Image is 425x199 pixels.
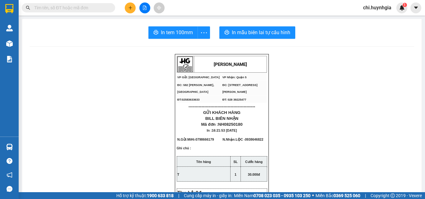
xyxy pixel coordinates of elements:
[6,144,13,150] img: warehouse-icon
[184,192,232,199] span: Cung cấp máy in - giấy in:
[177,138,214,141] span: N.Gửi:
[358,4,396,11] span: chi.huynhgia
[189,104,255,109] span: ----------------------------------------------
[218,122,243,127] span: NH08250180
[187,138,194,141] span: MiHi
[315,192,360,199] span: Miền Bắc
[224,30,229,36] span: printer
[203,110,241,115] span: GỬI KHÁCH HÀNG
[222,138,263,141] span: N.Nhận:
[139,2,150,13] button: file-add
[219,26,295,39] button: printerIn mẫu biên lai tự cấu hình
[125,2,136,13] button: plus
[7,158,12,164] span: question-circle
[154,2,165,13] button: aim
[201,122,242,127] span: Mã đơn :
[254,193,311,198] strong: 0708 023 035 - 0935 103 250
[196,160,211,164] strong: Tên hàng
[410,2,421,13] button: caret-down
[334,193,360,198] strong: 0369 525 060
[196,190,202,196] span: 0đ
[245,138,263,141] span: 0938646822
[195,138,214,141] span: 0798666179
[236,138,263,141] span: LỘC -
[128,6,133,10] span: plus
[248,173,260,176] span: 30.000đ
[212,129,237,132] span: 16:21:53 [DATE]
[207,129,237,132] span: In :
[198,26,210,39] button: more
[177,173,180,176] span: T
[214,62,247,67] strong: [PERSON_NAME]
[222,84,258,93] span: ĐC: [STREET_ADDRESS][PERSON_NAME]
[177,76,220,79] span: VP Gửi: [GEOGRAPHIC_DATA]
[198,29,210,37] span: more
[177,57,193,72] img: logo
[34,4,108,11] input: Tìm tên, số ĐT hoặc mã đơn
[365,192,366,199] span: |
[6,56,13,62] img: solution-icon
[177,84,214,93] span: ĐC: 582 [PERSON_NAME], [GEOGRAPHIC_DATA]
[194,138,214,141] span: -
[153,30,158,36] span: printer
[7,172,12,178] span: notification
[205,116,239,121] span: BILL BIÊN NHẬN
[5,4,13,13] img: logo-vxr
[161,29,193,36] span: In tem 100mm
[116,192,174,199] span: Hỗ trợ kỹ thuật:
[245,160,263,164] strong: Cước hàng
[157,6,161,10] span: aim
[147,193,174,198] strong: 1900 633 818
[404,3,406,7] span: 1
[399,5,405,11] img: icon-new-feature
[177,98,200,101] span: ĐT:02583633633
[403,3,407,7] sup: 1
[234,192,311,199] span: Miền Nam
[390,193,395,198] span: copyright
[142,6,147,10] span: file-add
[177,146,191,155] span: Ghi chú :
[222,98,246,101] span: ĐT: 028 39225477
[233,160,238,164] strong: SL
[413,5,419,11] span: caret-down
[222,76,247,79] span: VP Nhận: Quận 5
[178,192,179,199] span: |
[7,186,12,192] span: message
[177,190,204,196] span: Thu hộ:
[26,6,30,10] span: search
[6,25,13,31] img: warehouse-icon
[235,173,236,176] span: 1
[232,29,290,36] span: In mẫu biên lai tự cấu hình
[312,194,314,197] span: ⚪️
[6,40,13,47] img: warehouse-icon
[148,26,198,39] button: printerIn tem 100mm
